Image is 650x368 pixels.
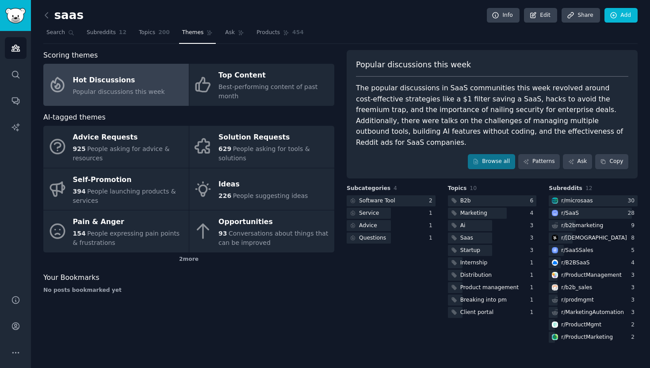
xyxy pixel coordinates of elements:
[189,126,335,168] a: Solution Requests629People asking for tools & solutions
[43,252,334,267] div: 2 more
[429,222,436,230] div: 1
[460,197,471,205] div: B2b
[561,271,621,279] div: r/ ProductManagement
[359,197,395,205] div: Software Tool
[253,26,306,44] a: Products454
[552,210,558,216] img: SaaS
[631,284,638,292] div: 3
[448,307,537,318] a: Client portal1
[549,319,638,330] a: ProductMgmtr/ProductMgmt2
[552,272,558,278] img: ProductManagement
[73,230,180,246] span: People expressing pain points & frustrations
[448,257,537,268] a: Internship1
[222,26,247,44] a: Ask
[359,209,379,217] div: Service
[549,245,638,256] a: SaaSSalesr/SaaSSales5
[627,209,638,217] div: 28
[530,271,537,279] div: 1
[448,220,537,231] a: Ai3
[218,230,328,246] span: Conversations about things that can be improved
[136,26,173,44] a: Topics200
[46,29,65,37] span: Search
[73,188,86,195] span: 394
[182,29,204,37] span: Themes
[218,145,310,162] span: People asking for tools & solutions
[73,188,176,204] span: People launching products & services
[530,296,537,304] div: 1
[631,333,638,341] div: 2
[73,230,86,237] span: 154
[631,296,638,304] div: 3
[460,247,480,255] div: Startup
[43,168,189,210] a: Self-Promotion394People launching products & services
[43,50,98,61] span: Scoring themes
[460,209,487,217] div: Marketing
[562,8,600,23] a: Share
[549,208,638,219] a: SaaSr/SaaS28
[561,296,593,304] div: r/ prodmgmt
[549,282,638,293] a: b2b_salesr/b2b_sales3
[158,29,170,37] span: 200
[561,321,601,329] div: r/ ProductMgmt
[631,247,638,255] div: 5
[189,210,335,252] a: Opportunities93Conversations about things that can be improved
[549,195,638,206] a: microsaasr/microsaas30
[631,309,638,317] div: 3
[460,284,519,292] div: Product management
[460,296,507,304] div: Breaking into pm
[530,209,537,217] div: 4
[530,309,537,317] div: 1
[561,197,593,205] div: r/ microsaas
[530,222,537,230] div: 3
[43,26,77,44] a: Search
[218,69,330,83] div: Top Content
[189,168,335,210] a: Ideas226People suggesting ideas
[347,232,436,244] a: Questions1
[530,234,537,242] div: 3
[139,29,155,37] span: Topics
[552,260,558,266] img: B2BSaaS
[549,185,582,193] span: Subreddits
[179,26,216,44] a: Themes
[524,8,557,23] a: Edit
[631,259,638,267] div: 4
[468,154,515,169] a: Browse all
[530,284,537,292] div: 1
[530,247,537,255] div: 3
[448,185,467,193] span: Topics
[347,195,436,206] a: Software Tool2
[394,185,397,191] span: 4
[561,284,592,292] div: r/ b2b_sales
[448,208,537,219] a: Marketing4
[73,215,184,229] div: Pain & Anger
[460,234,473,242] div: Saas
[460,271,492,279] div: Distribution
[549,257,638,268] a: B2BSaaSr/B2BSaaS4
[563,154,592,169] a: Ask
[487,8,520,23] a: Info
[448,282,537,293] a: Product management1
[429,234,436,242] div: 1
[631,271,638,279] div: 3
[460,222,466,230] div: Ai
[530,197,537,205] div: 6
[561,309,624,317] div: r/ MarketingAutomation
[561,209,579,217] div: r/ SaaS
[292,29,304,37] span: 454
[429,197,436,205] div: 2
[429,209,436,217] div: 1
[218,83,317,100] span: Best-performing content of past month
[43,112,106,123] span: AI-tagged themes
[549,232,638,244] a: SaaSMarketingr/[DEMOGRAPHIC_DATA]8
[549,270,638,281] a: ProductManagementr/ProductManagement3
[530,259,537,267] div: 1
[73,73,165,87] div: Hot Discussions
[347,208,436,219] a: Service1
[73,88,165,95] span: Popular discussions this week
[84,26,130,44] a: Subreddits12
[448,270,537,281] a: Distribution1
[189,64,335,106] a: Top ContentBest-performing content of past month
[218,230,227,237] span: 93
[218,131,330,145] div: Solution Requests
[561,333,613,341] div: r/ ProductMarketing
